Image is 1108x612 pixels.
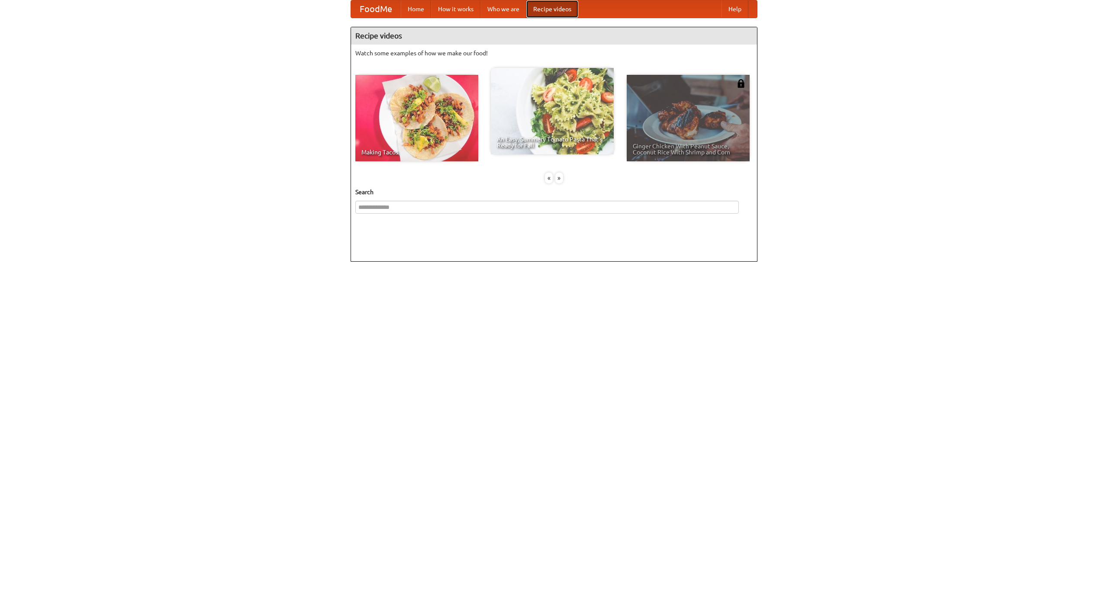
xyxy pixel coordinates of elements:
div: « [545,173,553,183]
span: An Easy, Summery Tomato Pasta That's Ready for Fall [497,136,608,148]
h4: Recipe videos [351,27,757,45]
img: 483408.png [737,79,745,88]
a: Help [721,0,748,18]
div: » [555,173,563,183]
a: Who we are [480,0,526,18]
a: FoodMe [351,0,401,18]
h5: Search [355,188,753,196]
a: Home [401,0,431,18]
a: Making Tacos [355,75,478,161]
span: Making Tacos [361,149,472,155]
a: Recipe videos [526,0,578,18]
a: An Easy, Summery Tomato Pasta That's Ready for Fall [491,68,614,154]
p: Watch some examples of how we make our food! [355,49,753,58]
a: How it works [431,0,480,18]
